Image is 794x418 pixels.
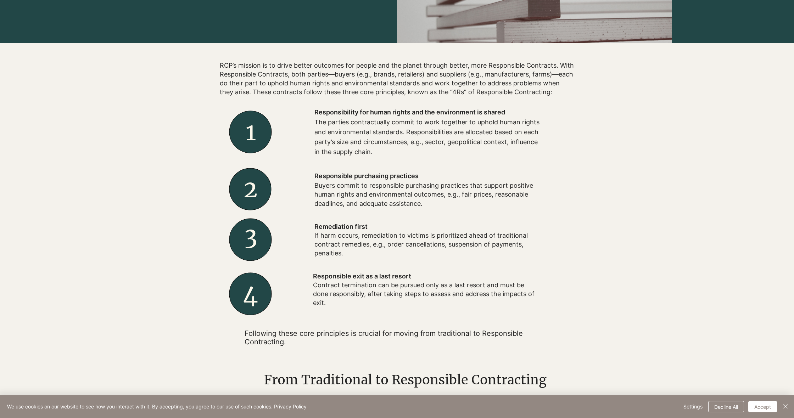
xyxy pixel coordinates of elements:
[683,401,703,412] span: Settings
[313,272,411,280] span: Responsible exit as a last resort
[748,401,777,412] button: Accept
[245,329,541,346] p: ​Following these core principles is crucial for moving from traditional to Responsible Contracting.
[314,223,368,230] span: Remediation first
[708,401,744,412] button: Decline All
[314,117,541,157] p: The parties contractually commit to work together to uphold human rights and environmental standa...
[314,231,541,258] p: If harm occurs, remediation to victims is prioritized ahead of traditional contract remedies, e.g...
[264,372,547,388] span: From Traditional to Responsible Contracting
[314,181,541,208] p: Buyers commit to responsible purchasing practices that support positive human rights and environm...
[225,278,275,311] h2: 4
[215,173,286,205] h2: 2
[781,402,790,411] img: Close
[313,281,540,307] p: Contract termination can be pursued only as a last resort and must be done responsibly, after tak...
[781,401,790,412] button: Close
[7,403,307,410] span: We use cookies on our website to see how you interact with it. By accepting, you agree to our use...
[274,403,307,409] a: Privacy Policy
[215,116,286,148] h2: 1
[314,108,505,116] span: Responsibility for human rights and the environment is shared
[314,172,419,180] span: Responsible purchasing practices
[220,61,574,97] h2: RCP’s mission is to drive better outcomes for people and the planet through better, more Responsi...
[226,220,275,253] h2: 3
